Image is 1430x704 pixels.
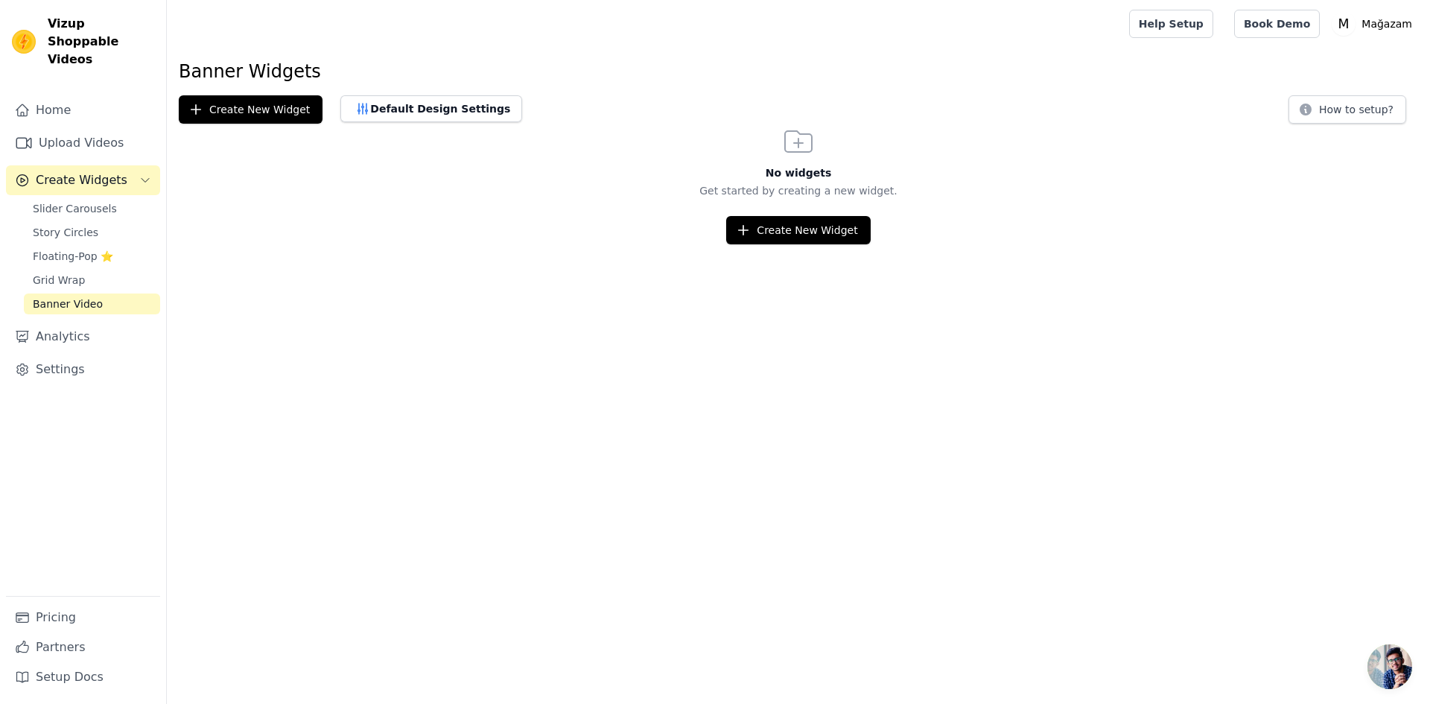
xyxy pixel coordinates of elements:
a: Settings [6,355,160,384]
a: Pricing [6,603,160,632]
span: Vizup Shoppable Videos [48,15,154,69]
p: Get started by creating a new widget. [167,183,1430,198]
a: How to setup? [1288,106,1406,120]
h1: Banner Widgets [179,60,1418,83]
a: Help Setup [1129,10,1213,38]
span: Floating-Pop ⭐ [33,249,113,264]
a: Home [6,95,160,125]
a: Slider Carousels [24,198,160,219]
a: Banner Video [24,294,160,314]
a: Story Circles [24,222,160,243]
button: M Mağazam [1332,10,1418,37]
a: Partners [6,632,160,662]
button: Create New Widget [179,95,322,124]
button: Create Widgets [6,165,160,195]
a: Upload Videos [6,128,160,158]
a: Setup Docs [6,662,160,692]
text: M [1338,16,1350,31]
button: Default Design Settings [340,95,522,122]
span: Slider Carousels [33,201,117,216]
span: Grid Wrap [33,273,85,288]
span: Story Circles [33,225,98,240]
button: Create New Widget [726,216,870,244]
a: Analytics [6,322,160,352]
h3: No widgets [167,165,1430,180]
button: How to setup? [1288,95,1406,124]
span: Create Widgets [36,171,127,189]
div: Açık sohbet [1367,644,1412,689]
p: Mağazam [1356,10,1418,37]
span: Banner Video [33,296,103,311]
a: Floating-Pop ⭐ [24,246,160,267]
a: Book Demo [1234,10,1320,38]
a: Grid Wrap [24,270,160,291]
img: Vizup [12,30,36,54]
